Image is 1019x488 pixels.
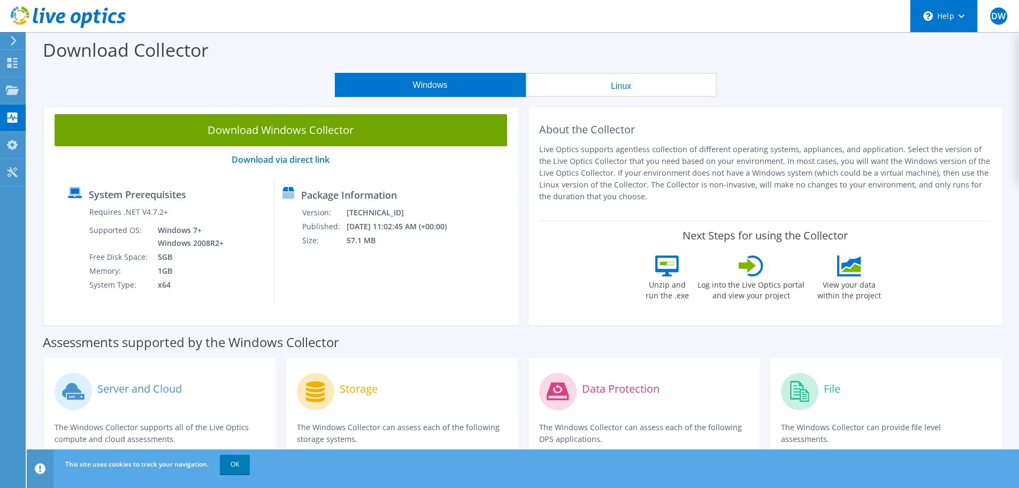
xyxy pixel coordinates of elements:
label: Assessments supported by the Windows Collector [43,337,339,348]
td: 57.1 MB [346,234,461,247]
td: Memory: [89,264,150,278]
td: Version: [302,206,346,220]
td: Size: [302,234,346,247]
button: Linux [526,73,717,97]
a: Download via direct link [232,154,330,166]
td: 1GB [150,264,226,278]
svg: \n [923,11,933,21]
label: Download Collector [43,37,209,62]
td: [DATE] 11:02:45 AM (+00:00) [346,220,461,234]
td: Free Disk Space: [89,250,150,264]
label: Unzip and run the .exe [642,276,692,301]
td: 5GB [150,250,226,264]
a: Download Windows Collector [55,114,507,146]
label: Server and Cloud [97,384,182,394]
span: This site uses cookies to track your navigation. [65,460,209,469]
label: Log into the Live Optics portal and view your project [697,276,805,301]
td: System Type: [89,278,150,292]
td: Supported OS: [89,223,150,250]
label: File [824,384,840,394]
p: The Windows Collector can provide file level assessments. [781,422,991,445]
h2: About the Collector [539,123,992,136]
label: Next Steps for using the Collector [683,229,848,242]
td: [TECHNICAL_ID] [346,206,461,220]
p: Live Optics supports agentless collection of different operating systems, appliances, and applica... [539,144,992,202]
label: View your data within the project [810,276,887,301]
td: x64 [150,278,226,292]
a: OK [220,455,250,474]
button: Windows [335,73,526,97]
label: Storage [340,384,378,394]
p: The Windows Collector can assess each of the following storage systems. [297,422,507,445]
p: The Windows Collector can assess each of the following DPS applications. [539,422,749,445]
td: Published: [302,220,346,234]
p: The Windows Collector supports all of the Live Optics compute and cloud assessments. [55,422,265,445]
label: Package Information [301,190,397,200]
label: System Prerequisites [89,189,186,200]
label: Data Protection [582,384,660,394]
td: Windows 7+ Windows 2008R2+ [150,223,226,250]
label: Requires .NET V4.7.2+ [89,207,168,217]
span: DW [990,7,1007,25]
